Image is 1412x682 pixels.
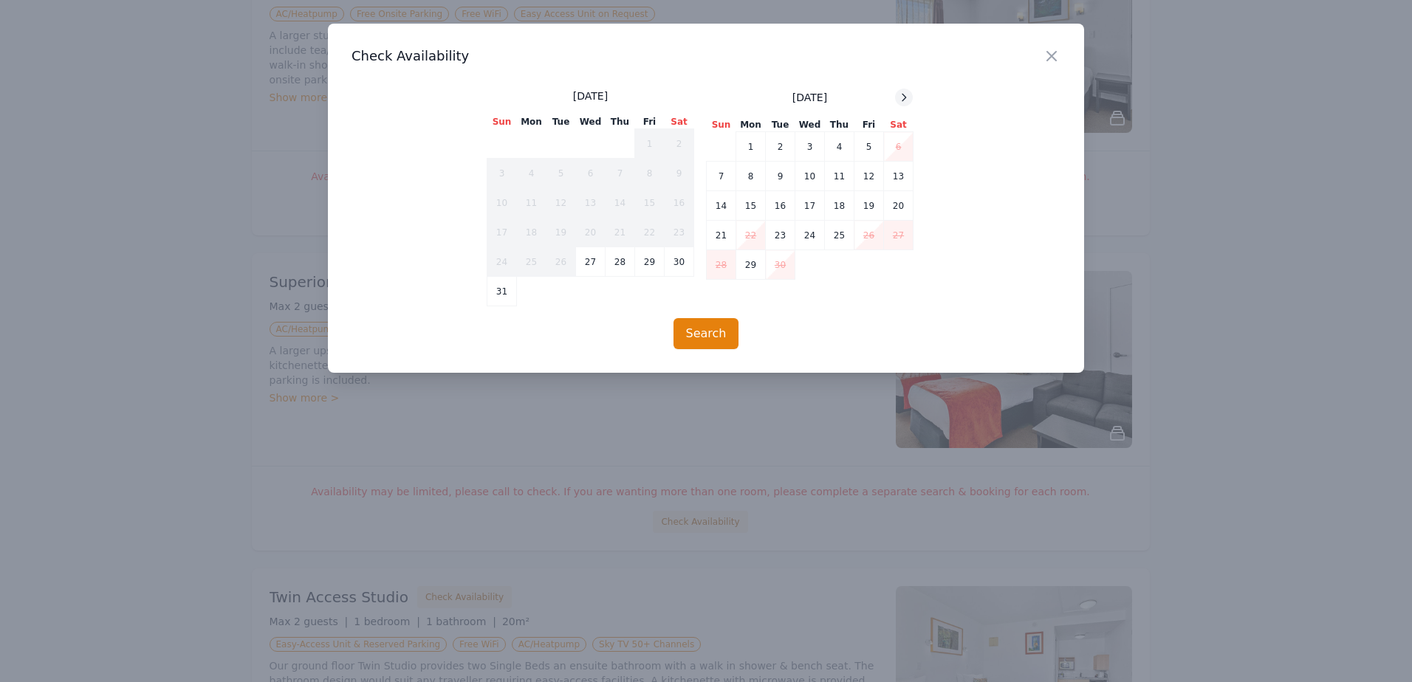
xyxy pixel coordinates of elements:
td: 21 [606,218,635,247]
td: 18 [517,218,546,247]
h3: Check Availability [352,47,1060,65]
td: 1 [736,132,766,162]
td: 15 [635,188,665,218]
td: 26 [854,221,884,250]
td: 19 [854,191,884,221]
th: Sun [487,115,517,129]
td: 7 [606,159,635,188]
td: 24 [487,247,517,277]
td: 4 [825,132,854,162]
button: Search [674,318,739,349]
th: Mon [517,115,546,129]
td: 30 [766,250,795,280]
span: [DATE] [573,89,608,103]
td: 7 [707,162,736,191]
td: 5 [854,132,884,162]
td: 20 [884,191,914,221]
td: 14 [707,191,736,221]
td: 6 [576,159,606,188]
th: Fri [635,115,665,129]
td: 2 [665,129,694,159]
td: 22 [736,221,766,250]
td: 15 [736,191,766,221]
td: 11 [517,188,546,218]
td: 25 [517,247,546,277]
td: 13 [576,188,606,218]
td: 13 [884,162,914,191]
td: 3 [487,159,517,188]
td: 1 [635,129,665,159]
td: 17 [795,191,825,221]
th: Wed [795,118,825,132]
td: 12 [546,188,576,218]
td: 19 [546,218,576,247]
td: 6 [884,132,914,162]
td: 29 [635,247,665,277]
td: 12 [854,162,884,191]
span: [DATE] [792,90,827,105]
td: 16 [766,191,795,221]
th: Sat [884,118,914,132]
th: Mon [736,118,766,132]
td: 20 [576,218,606,247]
th: Wed [576,115,606,129]
th: Sun [707,118,736,132]
td: 23 [766,221,795,250]
td: 27 [884,221,914,250]
td: 29 [736,250,766,280]
td: 9 [766,162,795,191]
td: 18 [825,191,854,221]
td: 17 [487,218,517,247]
th: Tue [546,115,576,129]
td: 2 [766,132,795,162]
td: 3 [795,132,825,162]
th: Fri [854,118,884,132]
td: 21 [707,221,736,250]
th: Thu [825,118,854,132]
td: 10 [487,188,517,218]
td: 24 [795,221,825,250]
td: 22 [635,218,665,247]
td: 4 [517,159,546,188]
td: 8 [736,162,766,191]
td: 26 [546,247,576,277]
td: 30 [665,247,694,277]
td: 25 [825,221,854,250]
td: 28 [606,247,635,277]
td: 11 [825,162,854,191]
td: 9 [665,159,694,188]
td: 23 [665,218,694,247]
td: 8 [635,159,665,188]
td: 16 [665,188,694,218]
td: 5 [546,159,576,188]
td: 27 [576,247,606,277]
th: Sat [665,115,694,129]
td: 28 [707,250,736,280]
th: Thu [606,115,635,129]
td: 10 [795,162,825,191]
td: 14 [606,188,635,218]
th: Tue [766,118,795,132]
td: 31 [487,277,517,306]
